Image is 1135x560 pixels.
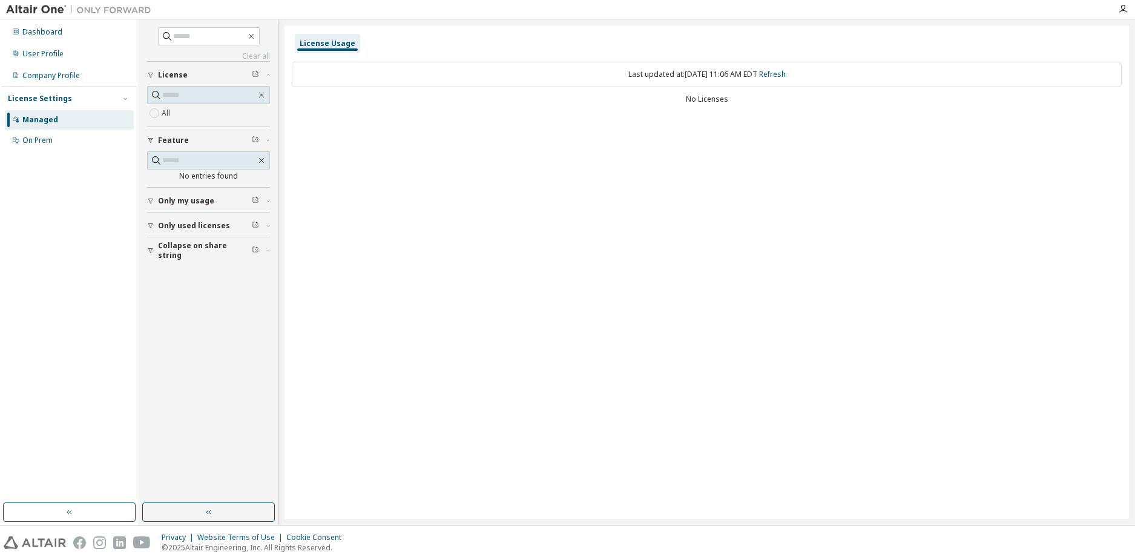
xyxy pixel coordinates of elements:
img: linkedin.svg [113,536,126,549]
div: License Usage [300,39,355,48]
div: On Prem [22,136,53,145]
div: License Settings [8,94,72,104]
span: Clear filter [252,196,259,206]
a: Clear all [147,51,270,61]
div: Company Profile [22,71,80,81]
button: Collapse on share string [147,237,270,264]
div: Cookie Consent [286,533,349,542]
span: Clear filter [252,136,259,145]
button: Only my usage [147,188,270,214]
img: facebook.svg [73,536,86,549]
span: Only used licenses [158,221,230,231]
button: Feature [147,127,270,154]
img: instagram.svg [93,536,106,549]
span: Clear filter [252,221,259,231]
span: Only my usage [158,196,214,206]
div: Dashboard [22,27,62,37]
div: Privacy [162,533,197,542]
a: Refresh [759,69,786,79]
p: © 2025 Altair Engineering, Inc. All Rights Reserved. [162,542,349,553]
button: Only used licenses [147,212,270,239]
span: Feature [158,136,189,145]
img: youtube.svg [133,536,151,549]
span: License [158,70,188,80]
div: No Licenses [292,94,1122,104]
img: altair_logo.svg [4,536,66,549]
div: Managed [22,115,58,125]
div: No entries found [147,171,270,181]
div: User Profile [22,49,64,59]
img: Altair One [6,4,157,16]
button: License [147,62,270,88]
span: Clear filter [252,246,259,255]
div: Website Terms of Use [197,533,286,542]
label: All [162,106,173,120]
div: Last updated at: [DATE] 11:06 AM EDT [292,62,1122,87]
span: Collapse on share string [158,241,252,260]
span: Clear filter [252,70,259,80]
